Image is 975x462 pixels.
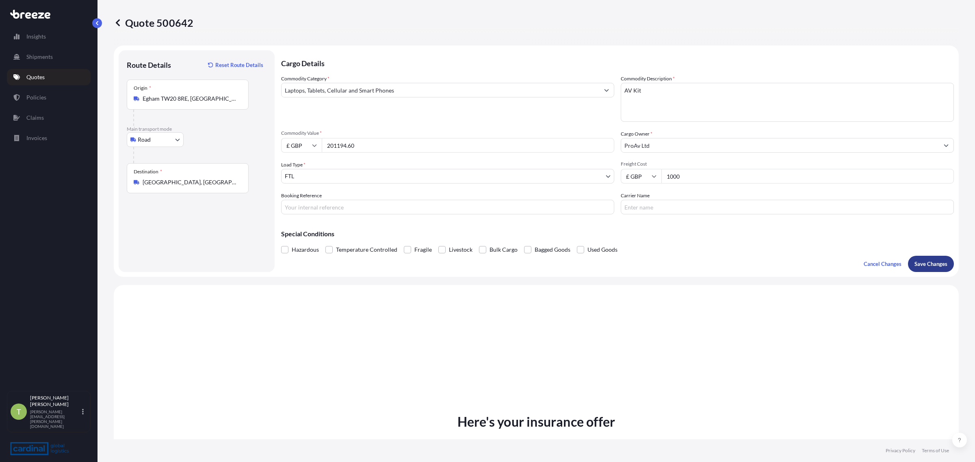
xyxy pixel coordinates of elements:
a: Shipments [7,49,91,65]
span: Temperature Controlled [336,244,397,256]
p: [PERSON_NAME][EMAIL_ADDRESS][PERSON_NAME][DOMAIN_NAME] [30,409,80,429]
div: Destination [134,168,162,175]
input: Enter amount [661,169,954,184]
label: Carrier Name [621,192,650,200]
p: Quote 500642 [114,16,193,29]
p: Route Details [127,60,171,70]
span: Commodity Value [281,130,614,136]
p: Here's your insurance offer [457,412,615,432]
p: Reset Route Details [215,61,263,69]
a: Claims [7,110,91,126]
p: Claims [26,114,44,122]
button: Reset Route Details [204,58,266,71]
p: Save Changes [914,260,947,268]
button: Show suggestions [599,83,614,97]
a: Privacy Policy [886,447,915,454]
p: Cargo Details [281,50,954,75]
input: Destination [143,178,238,186]
input: Select a commodity type [282,83,599,97]
input: Your internal reference [281,200,614,214]
p: [PERSON_NAME] [PERSON_NAME] [30,395,80,408]
p: Special Conditions [281,231,954,237]
span: Freight Cost [621,161,954,167]
span: Bagged Goods [535,244,570,256]
a: Insights [7,28,91,45]
p: Invoices [26,134,47,142]
input: Enter name [621,200,954,214]
label: Commodity Description [621,75,675,83]
span: FTL [285,172,294,180]
div: Origin [134,85,151,91]
a: Policies [7,89,91,106]
p: Quotes [26,73,45,81]
input: Origin [143,95,238,103]
span: Hazardous [292,244,319,256]
span: Road [138,136,151,144]
label: Booking Reference [281,192,322,200]
span: Bulk Cargo [490,244,518,256]
a: Quotes [7,69,91,85]
button: FTL [281,169,614,184]
button: Save Changes [908,256,954,272]
input: Full name [621,138,939,153]
span: Used Goods [587,244,617,256]
a: Invoices [7,130,91,146]
input: Type amount [322,138,614,153]
p: Main transport mode [127,126,266,132]
button: Show suggestions [939,138,953,153]
p: Insights [26,32,46,41]
span: Fragile [414,244,432,256]
span: Livestock [449,244,472,256]
a: Terms of Use [922,447,949,454]
label: Cargo Owner [621,130,652,138]
p: Shipments [26,53,53,61]
img: organization-logo [10,442,69,455]
p: Cancel Changes [864,260,901,268]
label: Commodity Category [281,75,329,83]
button: Cancel Changes [857,256,908,272]
button: Select transport [127,132,184,147]
p: Policies [26,93,46,101]
textarea: AV Kit [621,83,954,122]
span: Load Type [281,161,305,169]
span: T [17,408,21,416]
